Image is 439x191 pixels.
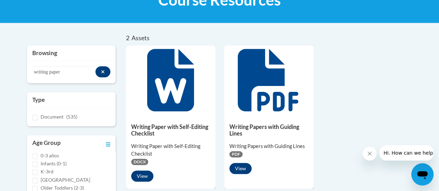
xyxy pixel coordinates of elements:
[229,142,309,150] div: Writing Papers with Guiding Lines
[32,49,110,57] h3: Browsing
[132,34,150,42] span: Assets
[379,145,433,160] iframe: Message from company
[32,139,61,148] h3: Age Group
[41,160,67,167] label: Infants (0-1)
[95,66,110,77] button: Search resources
[131,123,210,137] h5: Writing Paper with Self-Editing Checklist
[131,142,210,158] div: Writing Paper with Self-Editing Checklist
[32,66,96,78] input: Search resources
[4,5,56,10] span: Hi. How can we help?
[229,163,252,174] button: View
[106,139,110,148] a: Toggle collapse
[32,96,110,104] h3: Type
[229,123,309,137] h5: Writing Papers with Guiding Lines
[363,147,377,160] iframe: Close message
[41,114,64,120] span: Document
[66,114,77,120] span: (535)
[411,163,433,185] iframe: Button to launch messaging window
[131,159,148,165] span: DOCX
[131,171,153,182] button: View
[229,151,243,157] span: PDF
[41,152,59,159] label: 0-3 años
[126,34,129,42] span: 2
[41,176,90,184] label: [GEOGRAPHIC_DATA]
[41,168,53,175] label: K-3rd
